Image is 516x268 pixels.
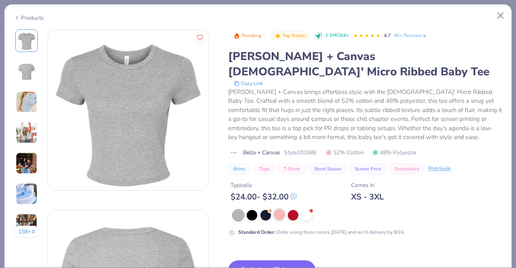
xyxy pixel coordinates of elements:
[351,192,384,202] div: XS - 3XL
[394,32,427,39] a: 40+ Reviews
[16,214,37,235] img: User generated content
[17,31,36,50] img: Front
[233,33,240,39] img: Trending sort
[353,29,381,42] div: 4.7 Stars
[228,87,502,142] div: [PERSON_NAME] + Canvas brings effortless style with the [DEMOGRAPHIC_DATA]' Micro Ribbed Baby Tee...
[270,31,309,41] button: Badge Button
[428,165,451,172] div: Print Guide
[243,148,280,157] span: Bella + Canvas
[14,14,44,22] div: Products
[17,62,36,81] img: Back
[279,163,305,175] button: T-Shirts
[231,79,265,87] button: copy to clipboard
[493,8,508,23] button: Close
[390,163,424,175] button: Embroidery
[231,181,297,189] div: Typically
[48,30,208,190] img: Front
[275,33,281,39] img: Top Rated sort
[241,33,261,38] span: Trending
[254,163,275,175] button: Tops
[238,229,275,235] strong: Standard Order :
[16,183,37,205] img: User generated content
[14,226,40,238] button: 158+
[16,91,37,113] img: User generated content
[325,32,348,39] span: 1.1M Clicks
[284,148,317,157] span: Style 1010BE
[350,163,386,175] button: Screen Print
[16,122,37,143] img: User generated content
[372,148,417,157] span: 48% Polyester
[309,163,346,175] button: Short Sleeve
[384,32,391,39] span: 4.7
[326,148,364,157] span: 52% Cotton
[238,229,405,236] div: Order using these colors [DATE] and we’ll delivery by 8/24.
[229,31,265,41] button: Badge Button
[195,32,205,43] button: Like
[351,181,384,189] div: Comes In
[231,192,297,202] div: $ 24.00 - $ 32.00
[228,150,239,156] img: brand logo
[228,49,502,79] div: [PERSON_NAME] + Canvas [DEMOGRAPHIC_DATA]' Micro Ribbed Baby Tee
[283,33,305,38] span: Top Rated
[228,163,250,175] button: Shirts
[16,152,37,174] img: User generated content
